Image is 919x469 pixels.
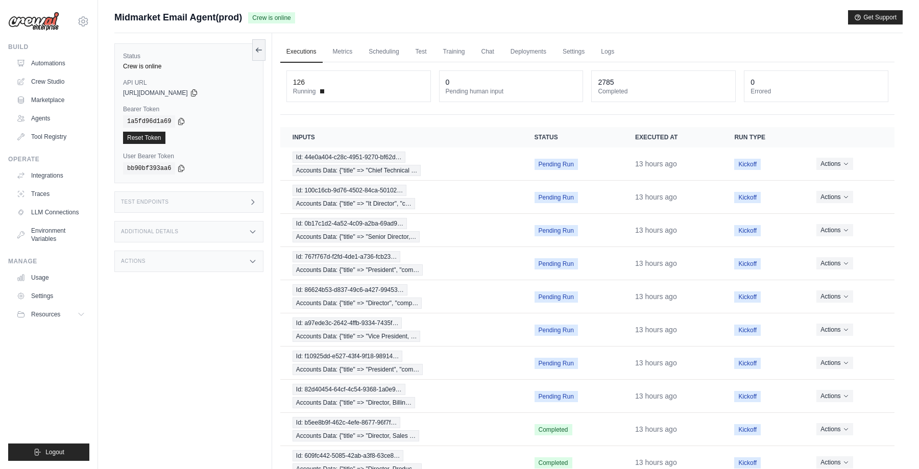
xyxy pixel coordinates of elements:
span: Kickoff [734,424,761,435]
a: Integrations [12,167,89,184]
time: August 28, 2025 at 21:26 IST [635,425,677,433]
button: Actions for execution [816,357,853,369]
img: Logo [8,12,59,31]
span: Id: 0b17c1d2-4a52-4c09-a2ba-69ad9… [293,218,407,229]
a: Executions [280,41,323,63]
span: Pending Run [535,325,578,336]
span: Midmarket Email Agent(prod) [114,10,242,24]
iframe: Chat Widget [868,420,919,469]
a: View execution details for Id [293,218,510,242]
span: Accounts Data: {"title" => "Director", "comp… [293,298,422,309]
a: Automations [12,55,89,71]
div: Manage [8,257,89,265]
button: Resources [12,306,89,323]
span: Pending Run [535,358,578,369]
a: View execution details for Id [293,351,510,375]
span: Completed [535,424,572,435]
label: Bearer Token [123,105,255,113]
time: August 28, 2025 at 21:30 IST [635,326,677,334]
button: Actions for execution [816,224,853,236]
time: August 28, 2025 at 21:30 IST [635,226,677,234]
th: Executed at [623,127,722,147]
span: Accounts Data: {"title" => "It Director", "c… [293,198,415,209]
a: Crew Studio [12,73,89,90]
a: Environment Variables [12,223,89,247]
span: Id: 609fc442-5085-42ab-a3f8-63ce8… [293,450,403,461]
span: Pending Run [535,192,578,203]
button: Actions for execution [816,324,853,336]
button: Actions for execution [816,390,853,402]
span: Accounts Data: {"title" => "Director, Billin… [293,397,415,408]
button: Actions for execution [816,257,853,269]
span: Kickoff [734,225,761,236]
span: Accounts Data: {"title" => "Director, Sales … [293,430,419,441]
span: Id: 82d40454-64cf-4c54-9368-1a0e9… [293,384,405,395]
button: Actions for execution [816,290,853,303]
span: Kickoff [734,457,761,468]
dt: Completed [598,87,729,95]
span: Kickoff [734,358,761,369]
time: August 28, 2025 at 21:30 IST [635,259,677,267]
a: Tool Registry [12,129,89,145]
h3: Test Endpoints [121,199,169,205]
span: Accounts Data: {"title" => "Vice President, … [293,331,421,342]
dt: Errored [751,87,882,95]
label: API URL [123,79,255,87]
div: 0 [446,77,450,87]
span: Kickoff [734,291,761,303]
span: Kickoff [734,192,761,203]
span: Running [293,87,316,95]
a: Reset Token [123,132,165,144]
span: Resources [31,310,60,318]
time: August 28, 2025 at 21:30 IST [635,193,677,201]
button: Actions for execution [816,191,853,203]
time: August 28, 2025 at 21:30 IST [635,292,677,301]
a: LLM Connections [12,204,89,220]
span: Id: 100c16cb-9d76-4502-84ca-50102… [293,185,406,196]
a: Agents [12,110,89,127]
div: Build [8,43,89,51]
div: 0 [751,77,755,87]
label: User Bearer Token [123,152,255,160]
span: Pending Run [535,225,578,236]
time: August 28, 2025 at 21:25 IST [635,458,677,466]
span: Accounts Data: {"title" => "Chief Technical … [293,165,421,176]
div: 126 [293,77,305,87]
span: Id: f10925dd-e527-43f4-9f18-98914… [293,351,403,362]
span: Pending Run [535,159,578,170]
a: Settings [12,288,89,304]
span: Pending Run [535,258,578,269]
a: Settings [557,41,591,63]
span: Pending Run [535,291,578,303]
code: bb90bf393aa6 [123,162,175,175]
span: Accounts Data: {"title" => "President", "com… [293,264,423,276]
a: Test [409,41,433,63]
button: Get Support [848,10,903,24]
button: Actions for execution [816,158,853,170]
dt: Pending human input [446,87,577,95]
h3: Additional Details [121,229,178,235]
span: Id: b5ee8b9f-462c-4efe-8677-96f7f… [293,417,400,428]
div: 2785 [598,77,614,87]
code: 1a5fd96d1a69 [123,115,175,128]
span: Id: 767f767d-f2fd-4de1-a736-fcb23… [293,251,400,262]
h3: Actions [121,258,146,264]
span: Kickoff [734,159,761,170]
span: Completed [535,457,572,468]
span: Logout [45,448,64,456]
span: Id: a97ede3c-2642-4ffb-9334-7435f… [293,317,402,329]
a: Traces [12,186,89,202]
th: Run Type [722,127,804,147]
time: August 28, 2025 at 21:31 IST [635,160,677,168]
button: Actions for execution [816,456,853,468]
label: Status [123,52,255,60]
a: Metrics [327,41,359,63]
span: Accounts Data: {"title" => "President", "com… [293,364,423,375]
th: Inputs [280,127,522,147]
span: Kickoff [734,391,761,402]
a: Training [437,41,471,63]
span: Accounts Data: {"title" => "Senior Director,… [293,231,420,242]
a: Usage [12,269,89,286]
span: [URL][DOMAIN_NAME] [123,89,188,97]
a: Scheduling [362,41,405,63]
